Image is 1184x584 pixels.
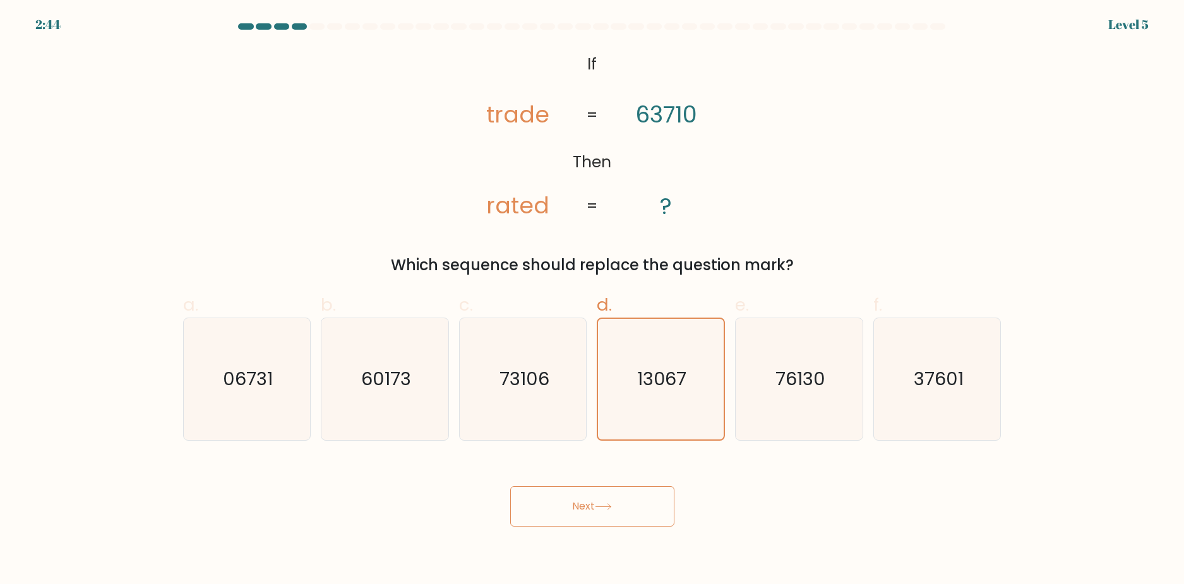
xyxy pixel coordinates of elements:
[183,292,198,317] span: a.
[486,98,549,131] tspan: trade
[587,53,597,75] tspan: If
[499,366,549,391] text: 73106
[597,292,612,317] span: d.
[586,104,598,126] tspan: =
[573,150,611,172] tspan: Then
[914,366,964,391] text: 37601
[635,98,697,131] tspan: 63710
[223,366,273,391] text: 06731
[586,195,598,217] tspan: =
[191,254,994,277] div: Which sequence should replace the question mark?
[459,292,473,317] span: c.
[660,189,672,222] tspan: ?
[321,292,336,317] span: b.
[486,189,549,222] tspan: rated
[510,486,674,527] button: Next
[1108,15,1149,34] div: Level 5
[638,366,687,391] text: 13067
[735,292,749,317] span: e.
[361,366,411,391] text: 60173
[35,15,61,34] div: 2:44
[775,366,825,391] text: 76130
[450,48,734,223] svg: @import url('[URL][DOMAIN_NAME]);
[873,292,882,317] span: f.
